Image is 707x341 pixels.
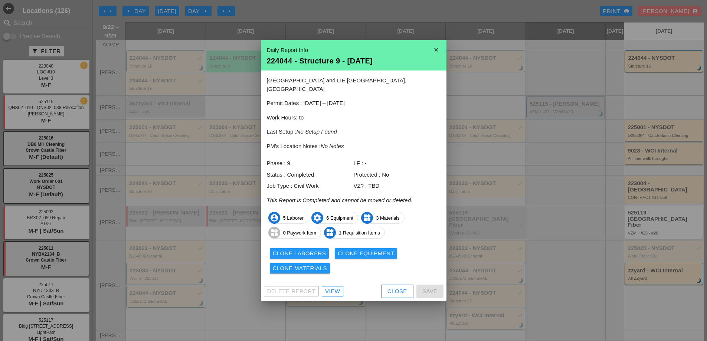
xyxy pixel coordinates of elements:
button: Clone Laborers [270,248,329,259]
p: [GEOGRAPHIC_DATA] and LIE [GEOGRAPHIC_DATA], [GEOGRAPHIC_DATA] [267,76,441,93]
p: Work Hours: to [267,114,441,122]
i: settings [311,212,323,224]
i: No Notes [321,143,344,149]
div: Close [387,287,407,296]
div: 224044 - Structure 9 - [DATE] [267,57,441,65]
button: Clone Materials [270,263,330,273]
p: Permit Dates : [DATE] – [DATE] [267,99,441,108]
p: Last Setup : [267,128,441,136]
span: 3 Materials [361,212,404,224]
i: widgets [361,212,373,224]
i: account_circle [268,212,280,224]
div: View [325,287,340,296]
div: Daily Report Info [267,46,441,55]
div: Phase : 9 [267,159,354,168]
button: Clone Equipment [335,248,397,259]
i: widgets [268,227,280,239]
div: VZ? : TBD [354,182,441,190]
p: PM's Location Notes : [267,142,441,151]
div: Clone Materials [273,264,327,273]
div: Job Type : Civil Work [267,182,354,190]
div: Clone Laborers [273,249,326,258]
div: LF : - [354,159,441,168]
a: View [322,286,343,296]
span: 5 Laborer [269,212,308,224]
span: 1 Requisition Items [324,227,384,239]
i: close [429,42,443,57]
button: Close [381,285,413,298]
div: Protected : No [354,171,441,179]
div: Clone Equipment [338,249,394,258]
div: Status : Completed [267,171,354,179]
span: 6 Equipment [312,212,358,224]
span: 0 Paywork Item [269,227,321,239]
i: This Report is Completed and cannot be moved or deleted. [267,197,413,203]
i: No Setup Found [297,128,337,135]
i: widgets [324,227,336,239]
